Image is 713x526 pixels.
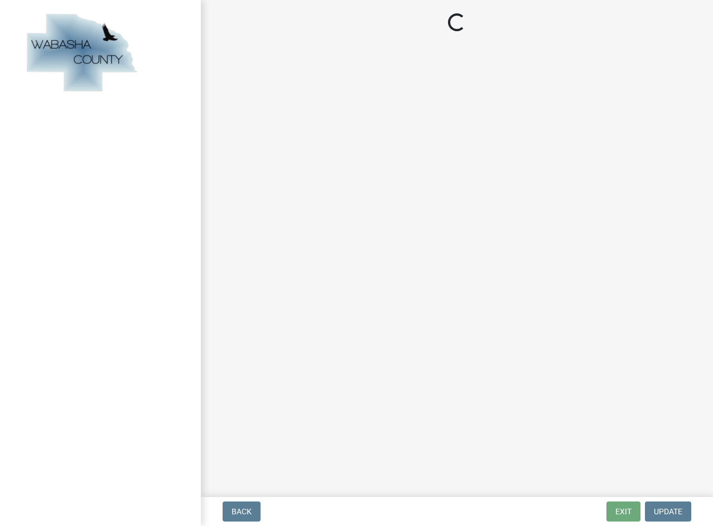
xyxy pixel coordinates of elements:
[232,507,252,516] span: Back
[606,501,640,522] button: Exit
[654,507,682,516] span: Update
[22,12,141,95] img: Wabasha County, Minnesota
[223,501,261,522] button: Back
[645,501,691,522] button: Update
